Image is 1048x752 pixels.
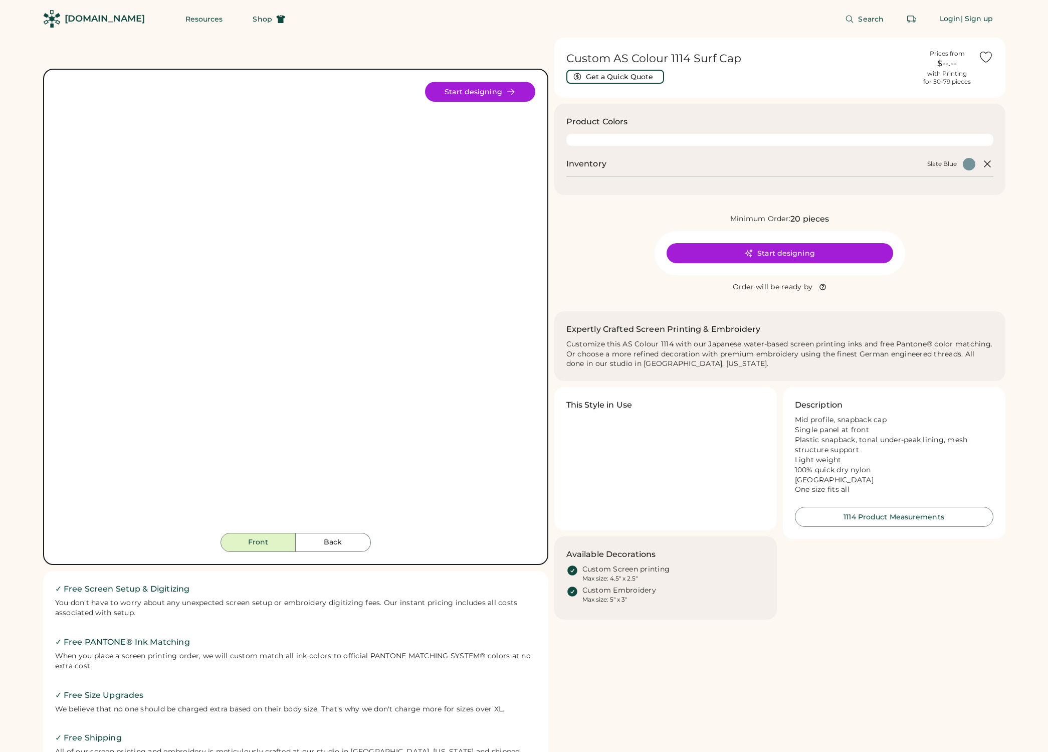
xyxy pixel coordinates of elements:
[790,213,829,225] div: 20 pieces
[55,636,536,648] h2: ✓ Free PANTONE® Ink Matching
[961,14,993,24] div: | Sign up
[582,565,670,575] div: Custom Screen printing
[922,58,972,70] div: $--.--
[795,399,843,411] h3: Description
[833,9,896,29] button: Search
[55,704,536,714] div: We believe that no one should be charged extra based on their body size. That's why we don't char...
[582,575,638,583] div: Max size: 4.5" x 2.5"
[253,16,272,23] span: Shop
[43,10,61,28] img: Rendered Logo - Screens
[582,596,627,604] div: Max size: 5" x 3"
[566,399,633,411] h3: This Style in Use
[795,415,993,495] div: Mid profile, snapback cap Single panel at front Plastic snapback, tonal under-peak lining, mesh s...
[221,533,296,552] button: Front
[55,732,536,744] h2: ✓ Free Shipping
[70,82,521,533] div: 1114 Style Image
[241,9,297,29] button: Shop
[923,70,971,86] div: with Printing for 50-79 pieces
[566,548,656,560] h3: Available Decorations
[930,50,965,58] div: Prices from
[70,82,521,533] img: 1114 - Slate Blue Front Image
[566,70,664,84] button: Get a Quick Quote
[733,282,813,292] div: Order will be ready by
[55,651,536,671] div: When you place a screen printing order, we will custom match all ink colors to official PANTONE M...
[902,9,922,29] button: Retrieve an order
[667,243,893,263] button: Start designing
[296,533,371,552] button: Back
[582,586,656,596] div: Custom Embroidery
[65,13,145,25] div: [DOMAIN_NAME]
[566,52,916,66] h1: Custom AS Colour 1114 Surf Cap
[173,9,235,29] button: Resources
[795,507,993,527] button: 1114 Product Measurements
[566,158,606,170] h2: Inventory
[566,323,761,335] h2: Expertly Crafted Screen Printing & Embroidery
[927,160,957,168] div: Slate Blue
[55,689,536,701] h2: ✓ Free Size Upgrades
[730,214,791,224] div: Minimum Order:
[55,598,536,618] div: You don't have to worry about any unexpected screen setup or embroidery digitizing fees. Our inst...
[940,14,961,24] div: Login
[425,82,535,102] button: Start designing
[566,116,628,128] h3: Product Colors
[566,339,993,369] div: Customize this AS Colour 1114 with our Japanese water-based screen printing inks and free Pantone...
[55,583,536,595] h2: ✓ Free Screen Setup & Digitizing
[858,16,884,23] span: Search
